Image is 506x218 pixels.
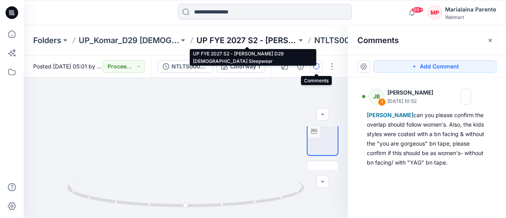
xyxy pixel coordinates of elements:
span: Posted [DATE] 05:01 by [33,62,102,70]
div: 1 [378,98,386,106]
a: UP FYE 2027 S2 - [PERSON_NAME] D29 [DEMOGRAPHIC_DATA] Sleepwear [196,35,297,46]
h2: Comments [357,36,399,45]
span: [PERSON_NAME] [367,112,413,118]
div: MP [428,6,442,20]
div: Colorway 1 [230,62,260,71]
p: [PERSON_NAME] [387,88,438,97]
button: Colorway 1 [216,60,265,73]
div: NTLTS0003__NTLBS0002 [172,62,208,71]
button: Add Comment [373,60,497,73]
div: Marialaina Parente [445,5,496,14]
div: JB [368,89,384,104]
div: can you please confirm the overlap should follow women's. Also, the kids styles were costed with ... [367,110,487,167]
a: Folders [33,35,61,46]
div: Walmart [445,14,496,20]
button: Details [294,60,307,73]
p: [DATE] 10:52 [387,97,438,105]
button: NTLTS0003__NTLBS0002 [158,60,213,73]
a: UP_Komar_D29 [DEMOGRAPHIC_DATA] Sleep [79,35,179,46]
p: NTLTS0003__NTLBS0002 [314,35,413,46]
span: 99+ [412,7,423,13]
